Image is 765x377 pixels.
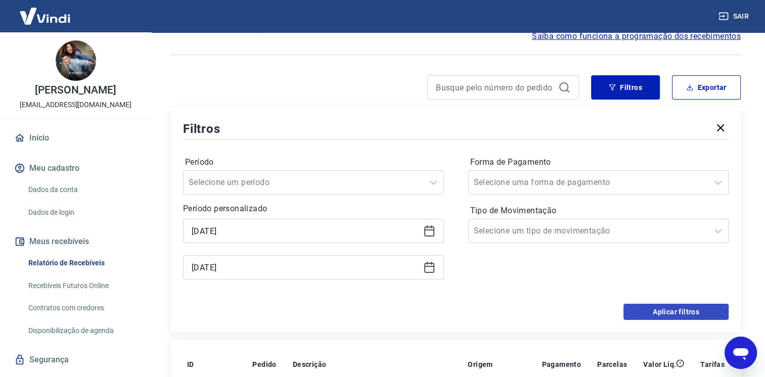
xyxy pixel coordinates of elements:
a: Início [12,127,139,149]
a: Segurança [12,349,139,371]
input: Data final [192,260,419,275]
input: Busque pelo número do pedido [436,80,554,95]
a: Dados da conta [24,179,139,200]
img: Vindi [12,1,78,31]
button: Sair [716,7,753,26]
button: Exportar [672,75,741,100]
a: Dados de login [24,202,139,223]
p: [PERSON_NAME] [35,85,116,96]
p: Valor Líq. [643,359,676,369]
a: Disponibilização de agenda [24,320,139,341]
p: Período personalizado [183,203,444,215]
a: Saiba como funciona a programação dos recebimentos [532,30,741,42]
button: Meus recebíveis [12,230,139,253]
p: [EMAIL_ADDRESS][DOMAIN_NAME] [20,100,131,110]
a: Contratos com credores [24,298,139,318]
button: Meu cadastro [12,157,139,179]
img: c41cd4a7-6706-435c-940d-c4a4ed0e2a80.jpeg [56,40,96,81]
button: Filtros [591,75,660,100]
p: Pedido [252,359,276,369]
label: Período [185,156,442,168]
p: Origem [468,359,492,369]
label: Forma de Pagamento [470,156,727,168]
p: ID [187,359,194,369]
p: Pagamento [542,359,581,369]
p: Tarifas [700,359,725,369]
input: Data inicial [192,223,419,239]
p: Descrição [293,359,327,369]
label: Tipo de Movimentação [470,205,727,217]
h5: Filtros [183,121,220,137]
p: Parcelas [597,359,627,369]
button: Aplicar filtros [623,304,729,320]
a: Relatório de Recebíveis [24,253,139,273]
iframe: Botão para abrir a janela de mensagens [725,337,757,369]
a: Recebíveis Futuros Online [24,275,139,296]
